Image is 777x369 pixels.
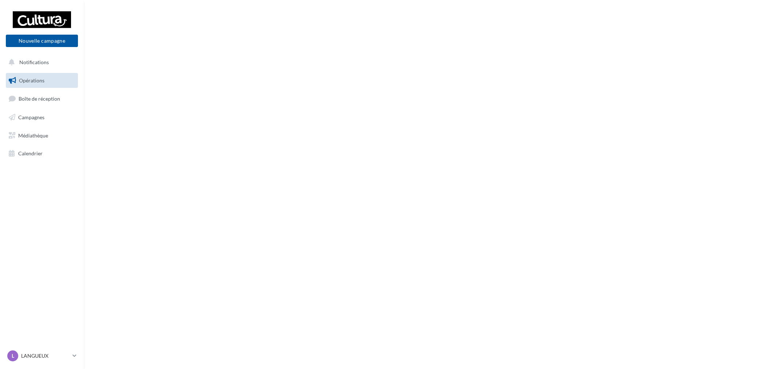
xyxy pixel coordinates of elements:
span: Notifications [19,59,49,65]
a: Opérations [4,73,79,88]
span: L [12,352,14,360]
button: Nouvelle campagne [6,35,78,47]
a: L LANGUEUX [6,349,78,363]
a: Calendrier [4,146,79,161]
span: Opérations [19,77,44,83]
button: Notifications [4,55,76,70]
span: Boîte de réception [19,96,60,102]
p: LANGUEUX [21,352,70,360]
span: Campagnes [18,114,44,120]
a: Campagnes [4,110,79,125]
a: Médiathèque [4,128,79,143]
span: Médiathèque [18,132,48,138]
span: Calendrier [18,150,43,156]
a: Boîte de réception [4,91,79,106]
